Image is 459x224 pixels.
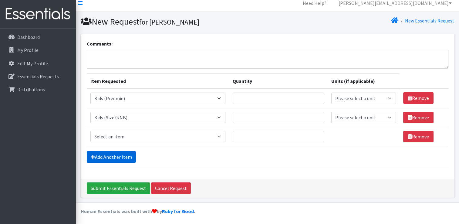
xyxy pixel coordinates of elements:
strong: Human Essentials was built with by . [81,208,195,214]
label: Comments: [87,40,113,47]
p: Distributions [17,87,45,93]
th: Item Requested [87,73,229,89]
a: Essentials Requests [2,70,73,83]
h1: New Request [81,16,265,27]
img: HumanEssentials [2,4,73,24]
a: My Profile [2,44,73,56]
p: Essentials Requests [17,73,59,80]
a: Remove [403,112,434,123]
a: Add Another Item [87,151,136,163]
a: Remove [403,131,434,142]
a: Distributions [2,83,73,96]
th: Quantity [229,73,328,89]
a: Ruby for Good [162,208,194,214]
input: Submit Essentials Request [87,182,150,194]
a: Cancel Request [151,182,191,194]
p: Dashboard [17,34,40,40]
a: Remove [403,92,434,104]
th: Units (if applicable) [328,73,400,89]
small: for [PERSON_NAME] [139,18,199,26]
p: Edit My Profile [17,60,48,66]
a: Edit My Profile [2,57,73,70]
p: My Profile [17,47,39,53]
a: New Essentials Request [405,18,454,24]
a: Dashboard [2,31,73,43]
